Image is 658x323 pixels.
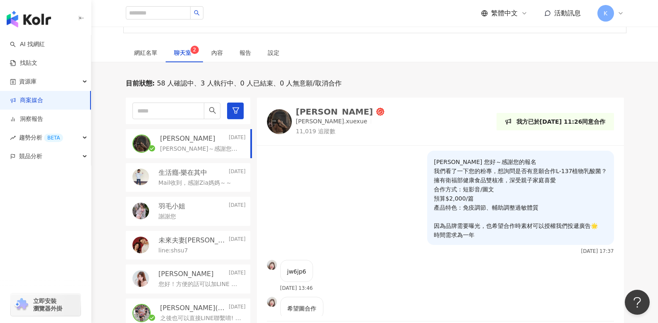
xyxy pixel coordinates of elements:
[191,46,199,54] sup: 2
[240,48,251,57] div: 報告
[132,237,149,253] img: KOL Avatar
[267,260,277,270] img: KOL Avatar
[267,108,385,135] a: KOL Avatar[PERSON_NAME][PERSON_NAME].xuexue11,019 追蹤數
[7,11,51,27] img: logo
[160,145,242,153] p: [PERSON_NAME]～感謝您的耐心等候！ 我們提案通過了✨合作愉快！ 想詢問後續能否用LINE聯繫，溝通會更快速 我的LINE ID：nicholas11291103
[194,10,200,16] span: search
[209,107,216,114] span: search
[604,9,607,18] span: K
[10,96,43,105] a: 商案媒合
[19,147,42,166] span: 競品分析
[10,115,43,123] a: 洞察報告
[159,236,227,245] p: 未來夫妻[PERSON_NAME] & [PERSON_NAME]
[134,48,157,57] div: 網紅名單
[229,236,246,245] p: [DATE]
[160,314,242,323] p: 之後也可以直接LINE聯繫唷! Line ID: shing7401
[554,9,581,17] span: 活動訊息
[132,169,149,185] img: KOL Avatar
[33,297,62,312] span: 立即安裝 瀏覽器外掛
[229,303,246,313] p: [DATE]
[159,280,242,289] p: 您好！方便的話可以加LINE 我的LINE ID:nicholas11291103 感謝[PERSON_NAME]
[193,47,196,53] span: 2
[229,202,246,211] p: [DATE]
[296,127,385,136] p: 11,019 追蹤數
[19,128,63,147] span: 趨勢分析
[229,168,246,177] p: [DATE]
[581,248,614,254] p: [DATE] 17:37
[491,9,518,18] span: 繁體中文
[174,50,195,56] span: 聊天室
[287,304,316,313] p: 希望圖合作
[434,157,607,240] p: [PERSON_NAME] 您好～感謝您的報名 我們看了一下您的粉專，想詢問是否有意願合作L-137植物乳酸菌？ 擁有衛福部健康食品雙核准，深受親子家庭喜愛 合作方式：短影音/圖文 預算$2,0...
[159,269,214,279] p: [PERSON_NAME]
[10,135,16,141] span: rise
[132,270,149,287] img: KOL Avatar
[126,79,155,88] p: 目前狀態 :
[160,134,215,143] p: [PERSON_NAME]
[267,297,277,307] img: KOL Avatar
[267,109,292,134] img: KOL Avatar
[232,107,240,114] span: filter
[10,40,45,49] a: searchAI 找網紅
[13,298,29,311] img: chrome extension
[268,48,279,57] div: 設定
[296,117,367,126] p: [PERSON_NAME].xuexue
[10,59,37,67] a: 找貼文
[132,203,149,219] img: KOL Avatar
[287,267,306,276] p: jw6jp6
[159,247,188,255] p: line:shsu7
[159,202,185,211] p: 羽毛小姐
[159,168,208,177] p: 生活癮-樂在其中
[44,134,63,142] div: BETA
[296,108,373,116] div: [PERSON_NAME]
[160,303,227,313] p: [PERSON_NAME](Shing/[PERSON_NAME])
[159,213,176,221] p: 謝謝您
[211,48,223,57] div: 內容
[280,285,313,291] p: [DATE] 13:46
[229,269,246,279] p: [DATE]
[11,294,81,316] a: chrome extension立即安裝 瀏覽器外掛
[229,134,246,143] p: [DATE]
[155,79,342,88] span: 58 人確認中、3 人執行中、0 人已結束、0 人無意願/取消合作
[19,72,37,91] span: 資源庫
[516,117,606,126] p: 我方已於[DATE] 11:26同意合作
[133,135,150,152] img: KOL Avatar
[625,290,650,315] iframe: Help Scout Beacon - Open
[159,179,232,187] p: Mail收到，感謝Zia媽媽～～
[133,305,150,321] img: KOL Avatar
